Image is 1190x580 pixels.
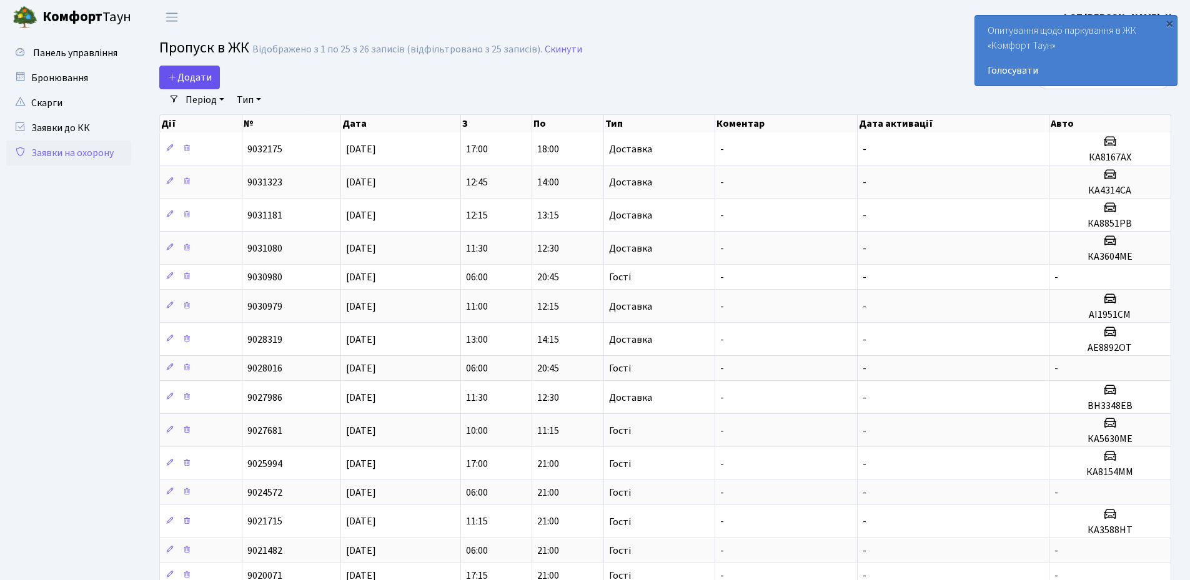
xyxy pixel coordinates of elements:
[537,242,559,255] span: 12:30
[42,7,131,28] span: Таун
[537,457,559,471] span: 21:00
[466,142,488,156] span: 17:00
[609,363,631,373] span: Гості
[609,393,652,403] span: Доставка
[863,270,866,284] span: -
[863,457,866,471] span: -
[6,116,131,140] a: Заявки до КК
[715,115,858,132] th: Коментар
[346,457,376,471] span: [DATE]
[466,424,488,438] span: 10:00
[1054,486,1058,499] span: -
[537,333,559,347] span: 14:15
[863,142,866,156] span: -
[42,7,102,27] b: Комфорт
[609,210,652,220] span: Доставка
[609,144,652,154] span: Доставка
[252,44,542,56] div: Відображено з 1 по 25 з 26 записів (відфільтровано з 25 записів).
[720,457,724,471] span: -
[33,46,117,60] span: Панель управління
[247,175,282,189] span: 9031323
[247,142,282,156] span: 9032175
[346,333,376,347] span: [DATE]
[858,115,1049,132] th: Дата активації
[537,300,559,313] span: 12:15
[6,66,131,91] a: Бронювання
[604,115,715,132] th: Тип
[1054,152,1166,164] h5: КА8167АХ
[1054,342,1166,354] h5: АЕ8892ОТ
[720,209,724,222] span: -
[247,515,282,529] span: 9021715
[609,459,631,469] span: Гості
[863,544,866,558] span: -
[1163,17,1176,29] div: ×
[466,486,488,499] span: 06:00
[863,300,866,313] span: -
[609,517,631,527] span: Гості
[720,270,724,284] span: -
[1054,309,1166,321] h5: АІ1951СМ
[609,302,652,312] span: Доставка
[720,515,724,529] span: -
[461,115,532,132] th: З
[863,391,866,405] span: -
[247,424,282,438] span: 9027681
[159,66,220,89] a: Додати
[1054,433,1166,445] h5: КА5630МЕ
[466,333,488,347] span: 13:00
[346,209,376,222] span: [DATE]
[247,242,282,255] span: 9031080
[537,424,559,438] span: 11:15
[537,391,559,405] span: 12:30
[545,44,582,56] a: Скинути
[988,63,1164,78] a: Голосувати
[537,142,559,156] span: 18:00
[466,457,488,471] span: 17:00
[247,544,282,558] span: 9021482
[466,300,488,313] span: 11:00
[346,242,376,255] span: [DATE]
[537,486,559,499] span: 21:00
[720,175,724,189] span: -
[609,272,631,282] span: Гості
[1061,10,1175,25] a: ФОП [PERSON_NAME]. Н.
[609,488,631,498] span: Гості
[863,242,866,255] span: -
[6,91,131,116] a: Скарги
[466,270,488,284] span: 06:00
[1049,115,1171,132] th: Авто
[863,209,866,222] span: -
[863,361,866,375] span: -
[975,16,1177,86] div: Опитування щодо паркування в ЖК «Комфорт Таун»
[466,515,488,529] span: 11:15
[156,7,187,27] button: Переключити навігацію
[720,142,724,156] span: -
[346,175,376,189] span: [DATE]
[863,175,866,189] span: -
[720,486,724,499] span: -
[232,89,266,111] a: Тип
[346,361,376,375] span: [DATE]
[863,424,866,438] span: -
[537,361,559,375] span: 20:45
[1054,524,1166,536] h5: КА3588НТ
[346,515,376,529] span: [DATE]
[242,115,341,132] th: №
[247,457,282,471] span: 9025994
[346,486,376,499] span: [DATE]
[466,361,488,375] span: 06:00
[247,300,282,313] span: 9030979
[247,333,282,347] span: 9028319
[346,391,376,405] span: [DATE]
[1054,270,1058,284] span: -
[466,391,488,405] span: 11:30
[247,209,282,222] span: 9031181
[537,270,559,284] span: 20:45
[863,515,866,529] span: -
[1054,251,1166,263] h5: КА3604МЕ
[863,333,866,347] span: -
[720,333,724,347] span: -
[720,300,724,313] span: -
[346,424,376,438] span: [DATE]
